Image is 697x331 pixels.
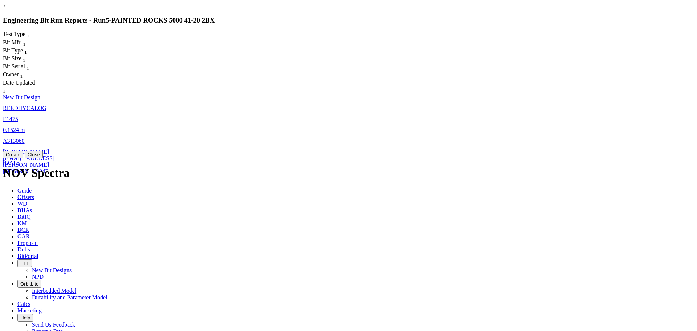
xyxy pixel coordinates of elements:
span: Owner [3,71,19,77]
div: Bit Mfr. Sort None [3,39,39,47]
div: Sort None [3,55,39,63]
sub: 1 [23,41,26,47]
span: PAINTED ROCKS 5000 41-20 2BX [111,16,215,24]
sub: 1 [23,57,25,63]
button: Close [25,151,43,158]
span: 0.1524 [3,127,19,133]
span: FTT [20,261,29,266]
a: New Bit Designs [32,267,72,273]
div: Sort None [3,47,39,55]
span: Bit Mfr. [3,39,22,45]
div: Bit Serial Sort None [3,63,43,71]
sub: 1 [27,33,29,39]
a: NPD [32,274,44,280]
span: Test Type [3,31,25,37]
span: Marketing [17,307,42,314]
span: Offsets [17,194,34,200]
a: E1475 [3,116,18,122]
span: Bit Serial [3,63,25,69]
div: Date Updated Sort None [3,80,39,94]
span: m [20,127,25,133]
span: Calcs [17,301,30,307]
a: Interbedded Model [32,288,76,294]
a: A313060 [3,138,25,144]
h1: NOV Spectra [3,166,694,180]
span: KM [17,220,27,226]
span: Help [20,315,30,320]
span: OrbitLite [20,281,38,287]
span: Date Updated [3,80,35,86]
span: WD [17,201,27,207]
span: Sort None [27,31,29,37]
sub: 1 [27,65,29,71]
a: × [3,3,6,9]
span: OAR [17,233,30,239]
div: Sort None [3,31,43,39]
div: Sort None [3,80,39,94]
span: Guide [17,187,32,194]
span: Proposal [17,240,38,246]
a: Send Us Feedback [32,322,75,328]
span: Sort None [3,86,5,92]
span: BitIQ [17,214,30,220]
sub: 1 [20,74,23,79]
span: Sort None [20,71,23,77]
a: 0.1524 m [3,127,25,133]
a: [DATE] [3,160,22,166]
div: Bit Size Sort None [3,55,39,63]
span: Sort None [24,47,27,53]
div: Sort None [3,63,43,71]
span: 5 [106,16,109,24]
span: Bit Size [3,55,21,61]
span: Sort None [23,55,25,61]
span: Sort None [27,63,29,69]
sub: 1 [3,88,5,94]
span: BHAs [17,207,32,213]
span: BCR [17,227,29,233]
a: Durability and Parameter Model [32,294,107,300]
a: REEDHYCALOG [3,105,46,111]
div: Test Type Sort None [3,31,43,39]
a: [PERSON_NAME][EMAIL_ADDRESS][PERSON_NAME][DOMAIN_NAME] [3,149,54,174]
button: Create [3,151,23,158]
div: Owner Sort None [3,71,39,79]
span: Dulls [17,246,30,253]
span: BitPortal [17,253,38,259]
span: Sort None [23,39,26,45]
h3: Engineering Bit Run Reports - Run - [3,16,694,24]
a: New Bit Design [3,94,40,100]
sub: 1 [24,49,27,55]
div: Bit Type Sort None [3,47,39,55]
div: Sort None [3,71,39,79]
span: Bit Type [3,47,23,53]
div: Sort None [3,39,39,47]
